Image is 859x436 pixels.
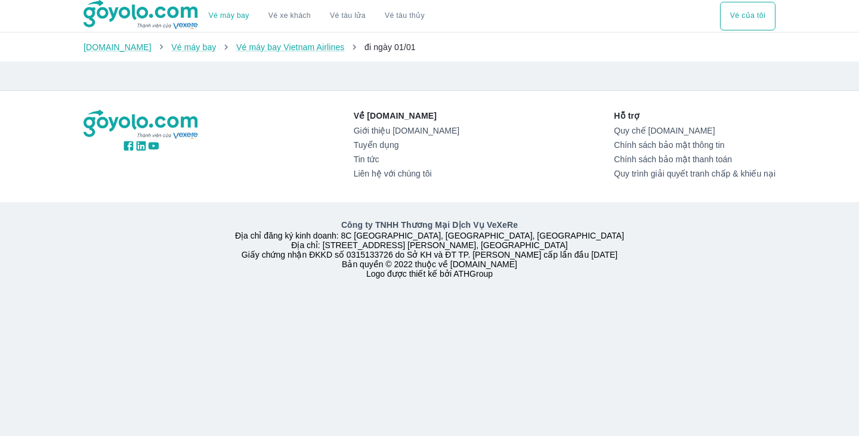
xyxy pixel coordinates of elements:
[171,42,216,52] a: Vé máy bay
[268,11,311,20] a: Vé xe khách
[354,126,459,135] a: Giới thiệu [DOMAIN_NAME]
[354,110,459,122] p: Về [DOMAIN_NAME]
[354,154,459,164] a: Tin tức
[614,140,775,150] a: Chính sách bảo mật thông tin
[76,219,783,279] div: Địa chỉ đăng ký kinh doanh: 8C [GEOGRAPHIC_DATA], [GEOGRAPHIC_DATA], [GEOGRAPHIC_DATA] Địa chỉ: [...
[209,11,249,20] a: Vé máy bay
[720,2,775,30] button: Vé của tôi
[320,2,375,30] a: Vé tàu lửa
[354,140,459,150] a: Tuyển dụng
[614,169,775,178] a: Quy trình giải quyết tranh chấp & khiếu nại
[84,41,775,53] nav: breadcrumb
[236,42,345,52] a: Vé máy bay Vietnam Airlines
[375,2,434,30] button: Vé tàu thủy
[614,126,775,135] a: Quy chế [DOMAIN_NAME]
[84,110,199,140] img: logo
[720,2,775,30] div: choose transportation mode
[86,219,773,231] p: Công ty TNHH Thương Mại Dịch Vụ VeXeRe
[199,2,434,30] div: choose transportation mode
[354,169,459,178] a: Liên hệ với chúng tôi
[614,110,775,122] p: Hỗ trợ
[84,42,152,52] a: [DOMAIN_NAME]
[364,42,416,52] span: đi ngày 01/01
[614,154,775,164] a: Chính sách bảo mật thanh toán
